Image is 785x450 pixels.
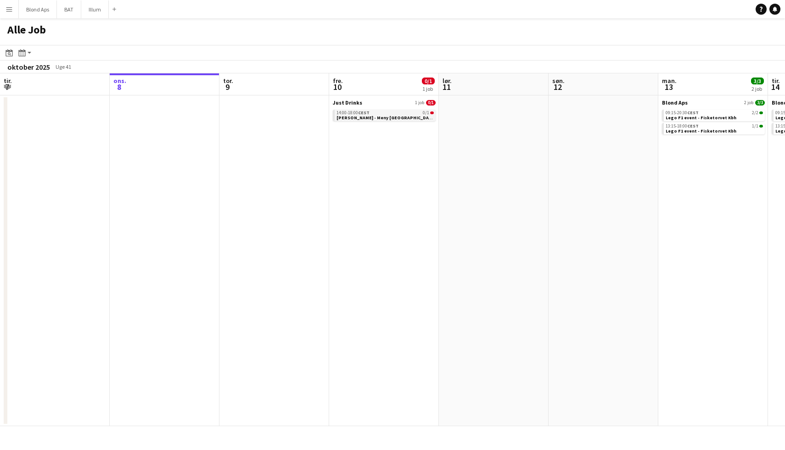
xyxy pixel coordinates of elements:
div: 1 job [422,85,434,92]
span: lør. [443,77,452,85]
span: 1/1 [752,124,758,128]
span: 3/3 [755,100,765,106]
button: BAT [57,0,81,18]
a: 13:15-18:00CEST1/1Lego F1 event - Fisketorvet Kbh [666,123,763,133]
span: Uge 41 [52,63,75,70]
span: 9 [222,82,233,92]
span: 13 [661,82,677,92]
span: 0/1 [423,111,429,115]
span: 12 [551,82,565,92]
a: 09:15-20:30CEST2/2Lego F1 event - Fisketorvet Kbh [666,110,763,120]
div: 2 job [751,85,763,92]
span: Illy Sampling - Meny Århus [336,115,436,121]
span: 2/2 [752,111,758,115]
span: tir. [4,77,12,85]
a: Just Drinks1 job0/1 [333,99,436,106]
span: fre. [333,77,343,85]
span: 11 [441,82,452,92]
span: 0/1 [430,111,434,114]
span: Lego F1 event - Fisketorvet Kbh [666,115,736,121]
span: 13:15-18:00 [666,124,699,128]
span: Just Drinks [333,99,362,106]
button: Blond Aps [19,0,57,18]
span: 0/1 [422,78,435,84]
span: Lego F1 event - Fisketorvet Kbh [666,128,736,134]
span: 3/3 [751,78,764,84]
span: 1 job [415,100,424,106]
span: søn. [552,77,565,85]
span: CEST [358,110,370,116]
span: 10 [331,82,343,92]
span: tir. [772,77,780,85]
span: tor. [223,77,233,85]
span: 1/1 [759,125,763,128]
div: Just Drinks1 job0/114:00-18:00CEST0/1[PERSON_NAME] - Meny [GEOGRAPHIC_DATA] [333,99,436,123]
a: Blond Aps2 job3/3 [662,99,765,106]
span: CEST [687,123,699,129]
span: 2 job [744,100,753,106]
span: 8 [112,82,126,92]
div: Blond Aps2 job3/309:15-20:30CEST2/2Lego F1 event - Fisketorvet Kbh13:15-18:00CEST1/1Lego F1 event... [662,99,765,136]
span: 14 [770,82,780,92]
span: Blond Aps [662,99,688,106]
button: Illum [81,0,109,18]
span: man. [662,77,677,85]
span: 7 [2,82,12,92]
a: 14:00-18:00CEST0/1[PERSON_NAME] - Meny [GEOGRAPHIC_DATA] [336,110,434,120]
span: 2/2 [759,111,763,114]
div: oktober 2025 [7,62,50,72]
span: 09:15-20:30 [666,111,699,115]
span: ons. [113,77,126,85]
span: 14:00-18:00 [336,111,370,115]
span: CEST [687,110,699,116]
span: 0/1 [426,100,436,106]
